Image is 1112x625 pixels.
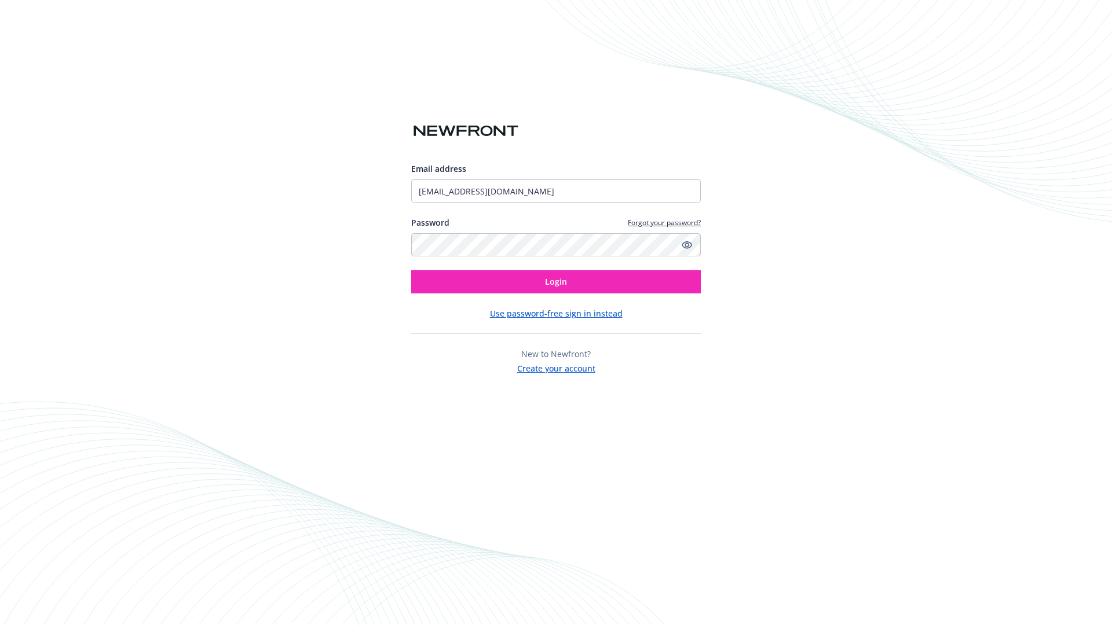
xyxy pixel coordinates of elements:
[517,360,595,374] button: Create your account
[680,238,694,252] a: Show password
[411,179,701,203] input: Enter your email
[490,307,623,319] button: Use password-free sign in instead
[411,216,449,229] label: Password
[545,276,567,287] span: Login
[628,218,701,227] a: Forgot your password?
[411,233,701,256] input: Enter your password
[411,163,466,174] span: Email address
[411,270,701,293] button: Login
[521,348,591,359] span: New to Newfront?
[411,121,521,141] img: Newfront logo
